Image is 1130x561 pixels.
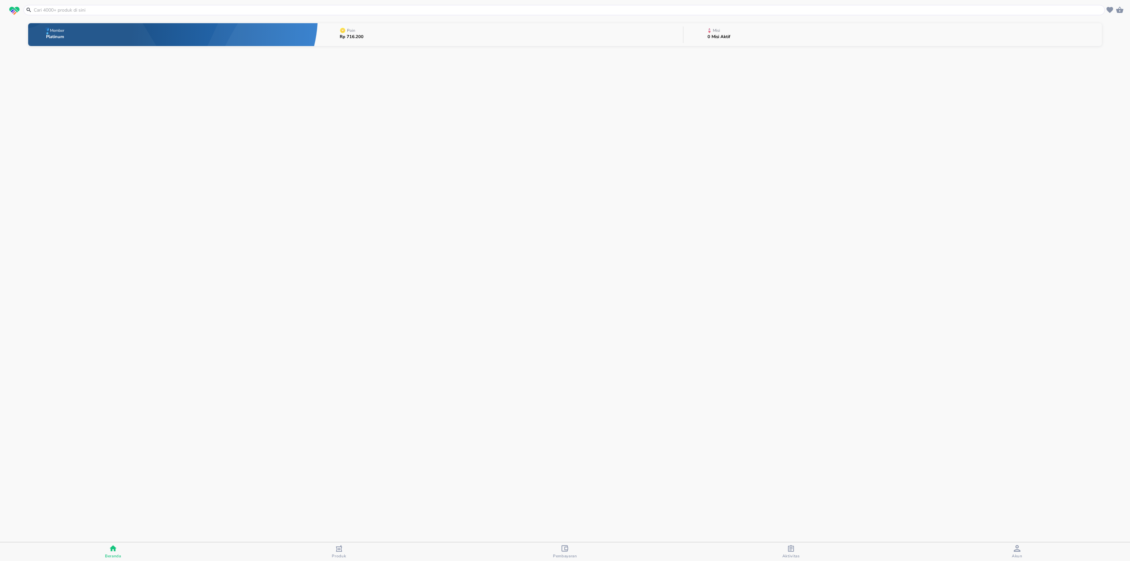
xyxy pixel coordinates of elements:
p: Poin [347,28,355,32]
span: Akun [1012,553,1022,559]
button: Akun [904,542,1130,561]
button: MemberPlatinum [28,22,318,48]
button: PoinRp 716.200 [318,22,683,48]
button: Produk [226,542,452,561]
button: Pembayaran [452,542,678,561]
p: 0 Misi Aktif [708,35,730,39]
span: Pembayaran [553,553,577,559]
p: Misi [713,28,720,32]
img: logo_swiperx_s.bd005f3b.svg [9,7,20,15]
input: Cari 4000+ produk di sini [33,7,1103,14]
p: Platinum [46,35,66,39]
p: Member [50,28,64,32]
span: Beranda [105,553,121,559]
button: Aktivitas [678,542,904,561]
span: Aktivitas [782,553,800,559]
span: Produk [332,553,346,559]
button: Misi0 Misi Aktif [683,22,1102,48]
p: Rp 716.200 [340,35,364,39]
